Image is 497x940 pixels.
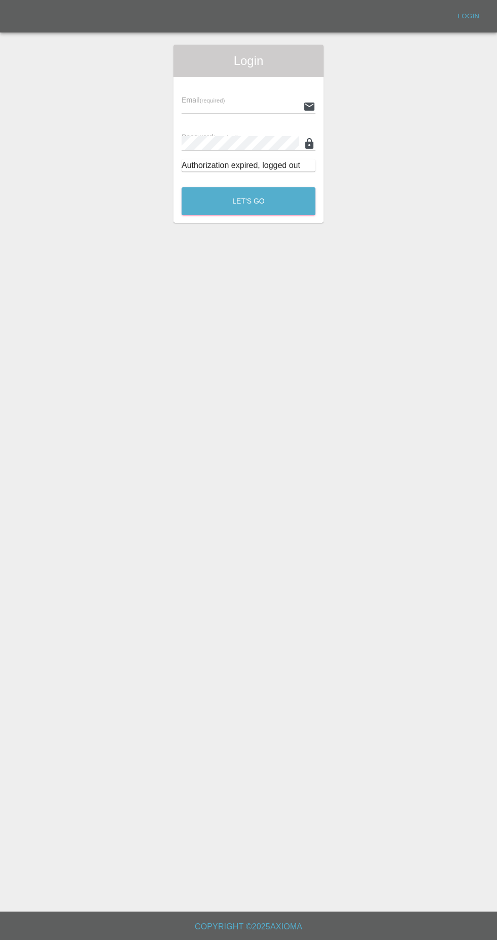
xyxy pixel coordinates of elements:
[182,159,315,172] div: Authorization expired, logged out
[214,135,239,141] small: (required)
[8,920,489,934] h6: Copyright © 2025 Axioma
[200,97,225,104] small: (required)
[182,53,315,69] span: Login
[182,187,315,215] button: Let's Go
[182,133,238,141] span: Password
[182,96,225,104] span: Email
[452,9,485,24] a: Login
